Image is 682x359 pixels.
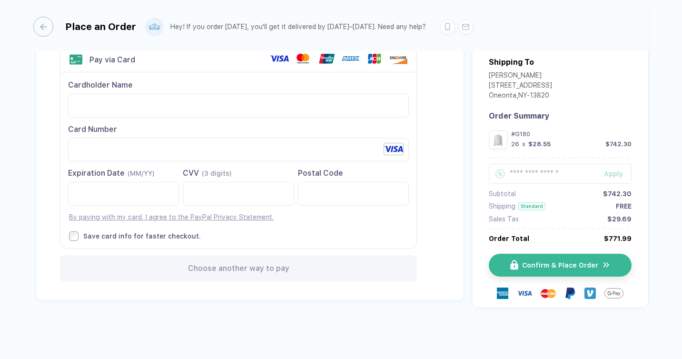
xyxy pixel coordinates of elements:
[564,288,576,299] img: Paypal
[76,94,401,117] iframe: Secure Credit Card Frame - Cardholder Name
[607,215,632,223] div: $29.69
[489,58,534,67] div: Shipping To
[69,231,79,241] input: Save card info for faster checkout.
[202,170,232,177] span: (3 digits)
[592,164,632,184] button: Apply
[170,23,426,31] div: Hey! If you order [DATE], you'll get it delivered by [DATE]–[DATE]. Need any help?
[491,133,505,147] img: 99cbd8d9-a1ef-435a-b73f-cebaf89756ef_nt_front_1756483261008.jpg
[489,254,632,277] button: iconConfirm & Place Ordericon
[65,21,136,32] div: Place an Order
[584,288,596,299] img: Venmo
[604,235,632,242] div: $771.99
[489,215,519,223] div: Sales Tax
[528,140,551,148] div: $28.55
[602,260,611,269] img: icon
[68,124,409,135] div: Card Number
[76,138,401,161] iframe: Secure Credit Card Frame - Credit Card Number
[489,71,552,81] div: [PERSON_NAME]
[298,168,409,179] div: Postal Code
[604,284,623,303] img: GPay
[489,111,632,120] div: Order Summary
[69,213,274,221] a: By paying with my card, I agree to the PayPal Privacy Statement.
[497,288,508,299] img: express
[521,140,526,148] div: x
[489,91,552,101] div: Oneonta , NY - 13820
[522,261,598,269] span: Confirm & Place Order
[128,170,155,177] span: (MM/YY)
[541,286,556,301] img: master-card
[489,202,515,210] div: Shipping
[191,182,286,205] iframe: Secure Credit Card Frame - CVV
[511,130,632,138] div: #G180
[616,202,632,210] div: FREE
[183,168,294,179] div: CVV
[603,190,632,198] div: $742.30
[489,235,529,242] div: Order Total
[511,140,519,148] div: 26
[76,182,171,205] iframe: Secure Credit Card Frame - Expiration Date
[306,182,401,205] iframe: Secure Credit Card Frame - Postal Code
[146,19,163,35] img: user profile
[489,81,552,91] div: [STREET_ADDRESS]
[60,255,417,281] div: Choose another way to pay
[510,260,518,270] img: icon
[604,170,632,178] div: Apply
[605,140,632,148] div: $742.30
[68,168,179,179] div: Expiration Date
[489,190,516,198] div: Subtotal
[68,80,409,90] div: Cardholder Name
[83,232,201,240] div: Save card info for faster checkout.
[188,264,289,273] span: Choose another way to pay
[89,55,135,64] div: Pay via Card
[518,202,545,210] div: Standard
[517,286,532,301] img: visa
